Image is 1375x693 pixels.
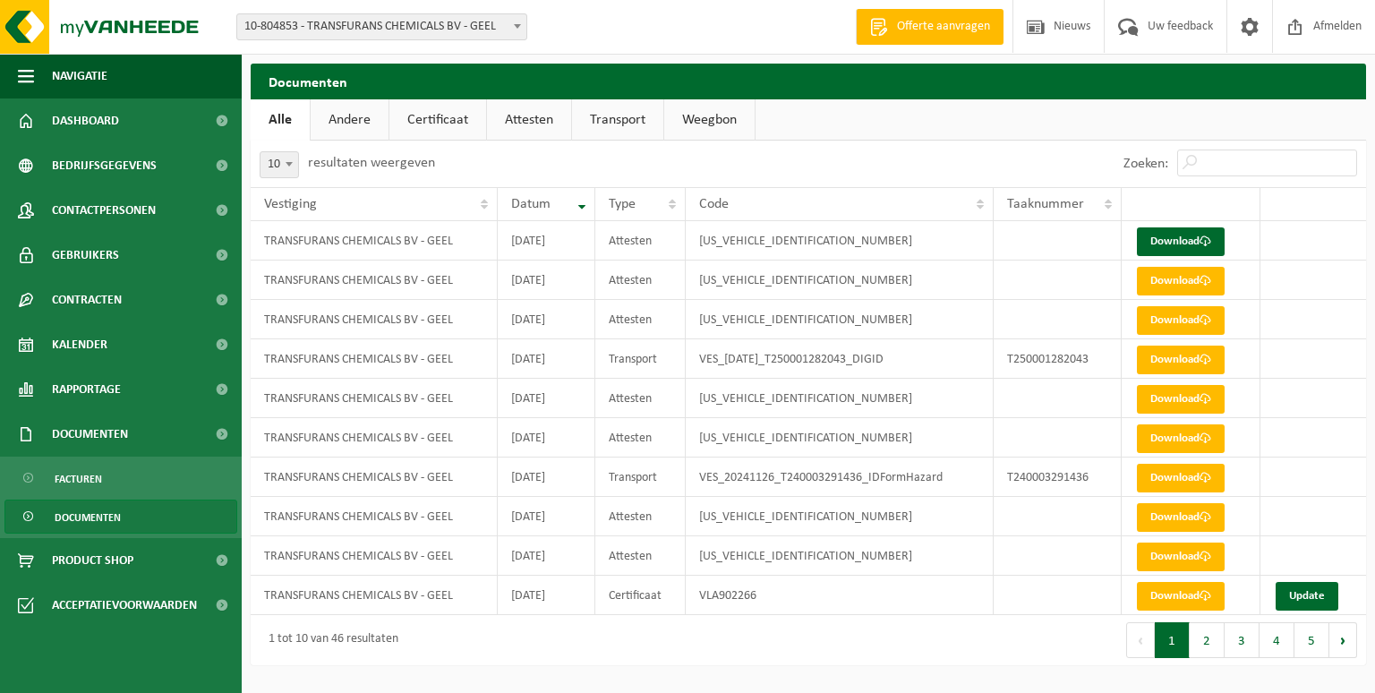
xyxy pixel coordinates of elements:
[498,261,595,300] td: [DATE]
[251,576,498,615] td: TRANSFURANS CHEMICALS BV - GEEL
[856,9,1003,45] a: Offerte aanvragen
[251,536,498,576] td: TRANSFURANS CHEMICALS BV - GEEL
[52,322,107,367] span: Kalender
[498,300,595,339] td: [DATE]
[52,278,122,322] span: Contracten
[1137,503,1225,532] a: Download
[52,188,156,233] span: Contactpersonen
[1007,197,1084,211] span: Taaknummer
[1137,543,1225,571] a: Download
[251,99,310,141] a: Alle
[4,461,237,495] a: Facturen
[1260,622,1294,658] button: 4
[1137,464,1225,492] a: Download
[595,339,686,379] td: Transport
[994,458,1122,497] td: T240003291436
[686,576,994,615] td: VLA902266
[55,500,121,535] span: Documenten
[686,497,994,536] td: [US_VEHICLE_IDENTIFICATION_NUMBER]
[251,64,1366,98] h2: Documenten
[1137,267,1225,295] a: Download
[55,462,102,496] span: Facturen
[686,536,994,576] td: [US_VEHICLE_IDENTIFICATION_NUMBER]
[498,379,595,418] td: [DATE]
[686,339,994,379] td: VES_[DATE]_T250001282043_DIGID
[1137,424,1225,453] a: Download
[1225,622,1260,658] button: 3
[1294,622,1329,658] button: 5
[686,221,994,261] td: [US_VEHICLE_IDENTIFICATION_NUMBER]
[264,197,317,211] span: Vestiging
[251,418,498,458] td: TRANSFURANS CHEMICALS BV - GEEL
[251,221,498,261] td: TRANSFURANS CHEMICALS BV - GEEL
[1155,622,1190,658] button: 1
[595,379,686,418] td: Attesten
[572,99,663,141] a: Transport
[498,418,595,458] td: [DATE]
[1137,306,1225,335] a: Download
[52,367,121,412] span: Rapportage
[52,412,128,457] span: Documenten
[595,418,686,458] td: Attesten
[251,300,498,339] td: TRANSFURANS CHEMICALS BV - GEEL
[52,538,133,583] span: Product Shop
[4,500,237,534] a: Documenten
[609,197,636,211] span: Type
[52,98,119,143] span: Dashboard
[498,497,595,536] td: [DATE]
[595,576,686,615] td: Certificaat
[498,576,595,615] td: [DATE]
[498,221,595,261] td: [DATE]
[311,99,389,141] a: Andere
[487,99,571,141] a: Attesten
[595,261,686,300] td: Attesten
[1137,582,1225,611] a: Download
[251,458,498,497] td: TRANSFURANS CHEMICALS BV - GEEL
[664,99,755,141] a: Weegbon
[1190,622,1225,658] button: 2
[686,418,994,458] td: [US_VEHICLE_IDENTIFICATION_NUMBER]
[1126,622,1155,658] button: Previous
[595,221,686,261] td: Attesten
[52,233,119,278] span: Gebruikers
[52,143,157,188] span: Bedrijfsgegevens
[1137,385,1225,414] a: Download
[260,624,398,656] div: 1 tot 10 van 46 resultaten
[498,536,595,576] td: [DATE]
[1137,346,1225,374] a: Download
[308,156,435,170] label: resultaten weergeven
[1137,227,1225,256] a: Download
[1329,622,1357,658] button: Next
[686,379,994,418] td: [US_VEHICLE_IDENTIFICATION_NUMBER]
[892,18,995,36] span: Offerte aanvragen
[595,300,686,339] td: Attesten
[1123,157,1168,171] label: Zoeken:
[389,99,486,141] a: Certificaat
[686,261,994,300] td: [US_VEHICLE_IDENTIFICATION_NUMBER]
[260,152,298,177] span: 10
[251,261,498,300] td: TRANSFURANS CHEMICALS BV - GEEL
[237,14,526,39] span: 10-804853 - TRANSFURANS CHEMICALS BV - GEEL
[511,197,551,211] span: Datum
[498,458,595,497] td: [DATE]
[52,54,107,98] span: Navigatie
[994,339,1122,379] td: T250001282043
[251,339,498,379] td: TRANSFURANS CHEMICALS BV - GEEL
[699,197,729,211] span: Code
[52,583,197,628] span: Acceptatievoorwaarden
[251,379,498,418] td: TRANSFURANS CHEMICALS BV - GEEL
[1276,582,1338,611] a: Update
[595,536,686,576] td: Attesten
[251,497,498,536] td: TRANSFURANS CHEMICALS BV - GEEL
[498,339,595,379] td: [DATE]
[236,13,527,40] span: 10-804853 - TRANSFURANS CHEMICALS BV - GEEL
[260,151,299,178] span: 10
[595,458,686,497] td: Transport
[595,497,686,536] td: Attesten
[686,300,994,339] td: [US_VEHICLE_IDENTIFICATION_NUMBER]
[686,458,994,497] td: VES_20241126_T240003291436_IDFormHazard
